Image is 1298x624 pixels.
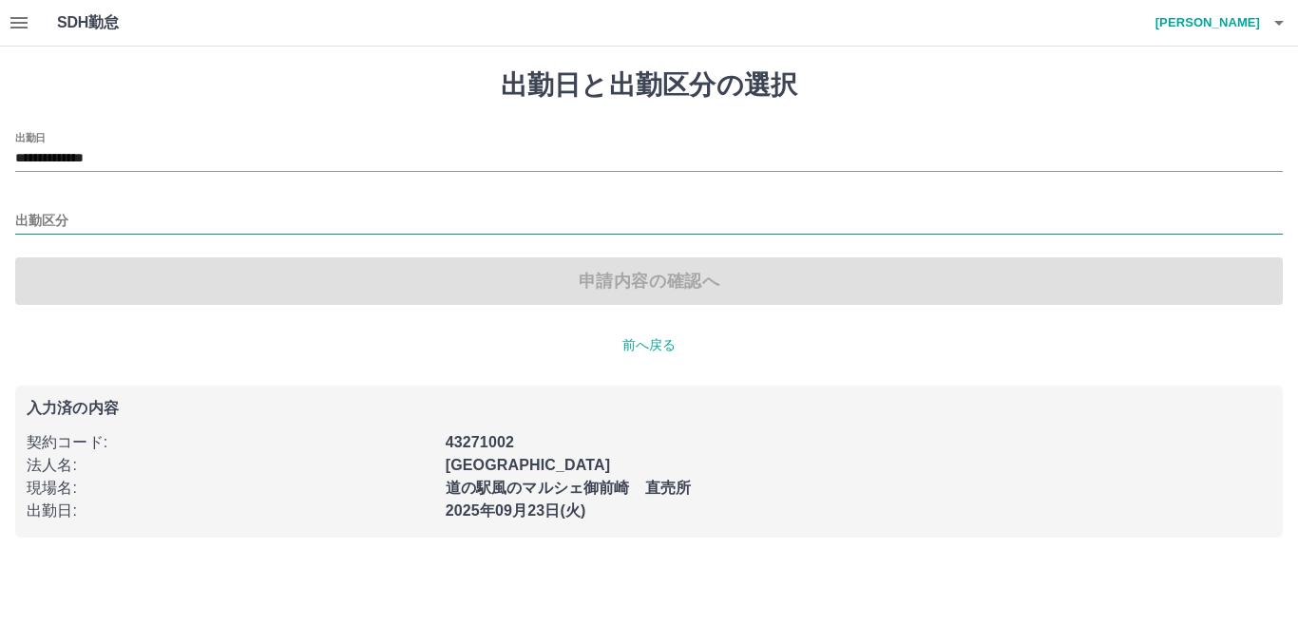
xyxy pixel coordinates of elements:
p: 前へ戻る [15,335,1283,355]
p: 入力済の内容 [27,401,1271,416]
p: 法人名 : [27,454,434,477]
p: 契約コード : [27,431,434,454]
p: 出勤日 : [27,500,434,522]
b: 43271002 [446,434,514,450]
h1: 出勤日と出勤区分の選択 [15,69,1283,102]
b: 2025年09月23日(火) [446,502,586,519]
b: [GEOGRAPHIC_DATA] [446,457,611,473]
label: 出勤日 [15,130,46,144]
b: 道の駅風のマルシェ御前崎 直売所 [446,480,691,496]
p: 現場名 : [27,477,434,500]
